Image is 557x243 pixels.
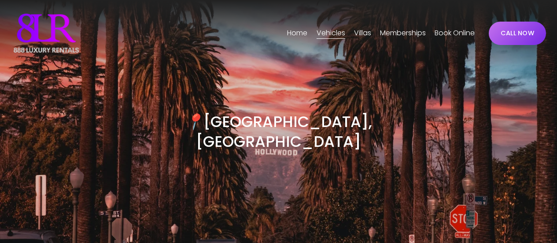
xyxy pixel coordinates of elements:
[489,22,546,45] a: CALL NOW
[435,26,475,40] a: Book Online
[317,26,345,40] a: folder dropdown
[11,11,81,55] img: Luxury Car &amp; Home Rentals For Every Occasion
[354,27,371,40] span: Villas
[145,112,412,152] h3: [GEOGRAPHIC_DATA], [GEOGRAPHIC_DATA]
[184,111,203,132] em: 📍
[354,26,371,40] a: folder dropdown
[287,26,307,40] a: Home
[380,26,426,40] a: Memberships
[317,27,345,40] span: Vehicles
